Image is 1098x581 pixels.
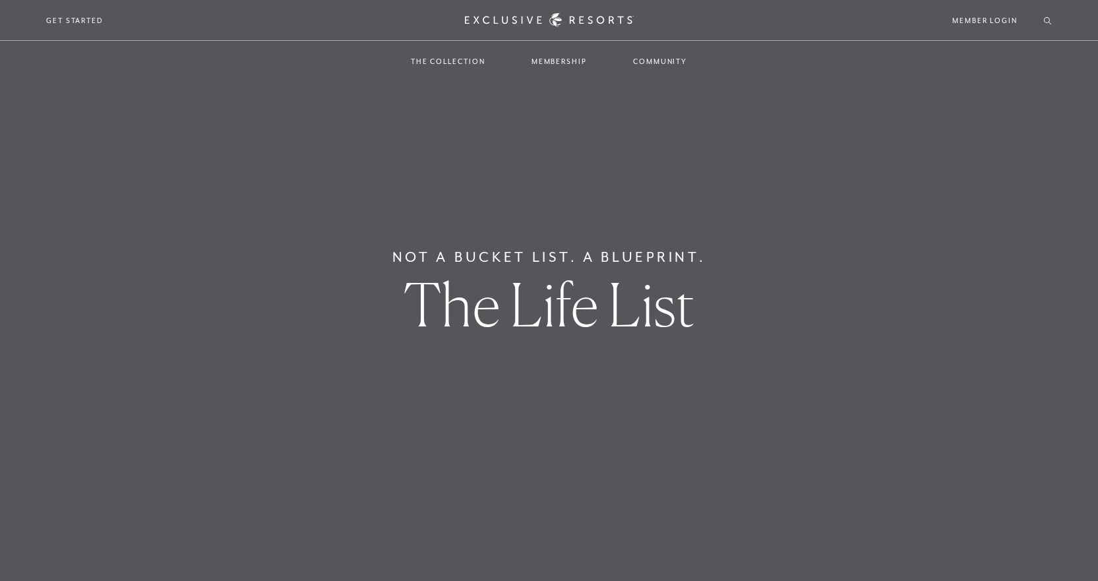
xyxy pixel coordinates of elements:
a: Member Login [952,15,1018,26]
h1: The Life List [404,275,695,334]
a: Get Started [46,15,104,26]
a: The Collection [398,42,499,80]
a: Community [620,42,700,80]
h6: Not a bucket list. A blueprint. [392,247,706,268]
a: Membership [518,42,600,80]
